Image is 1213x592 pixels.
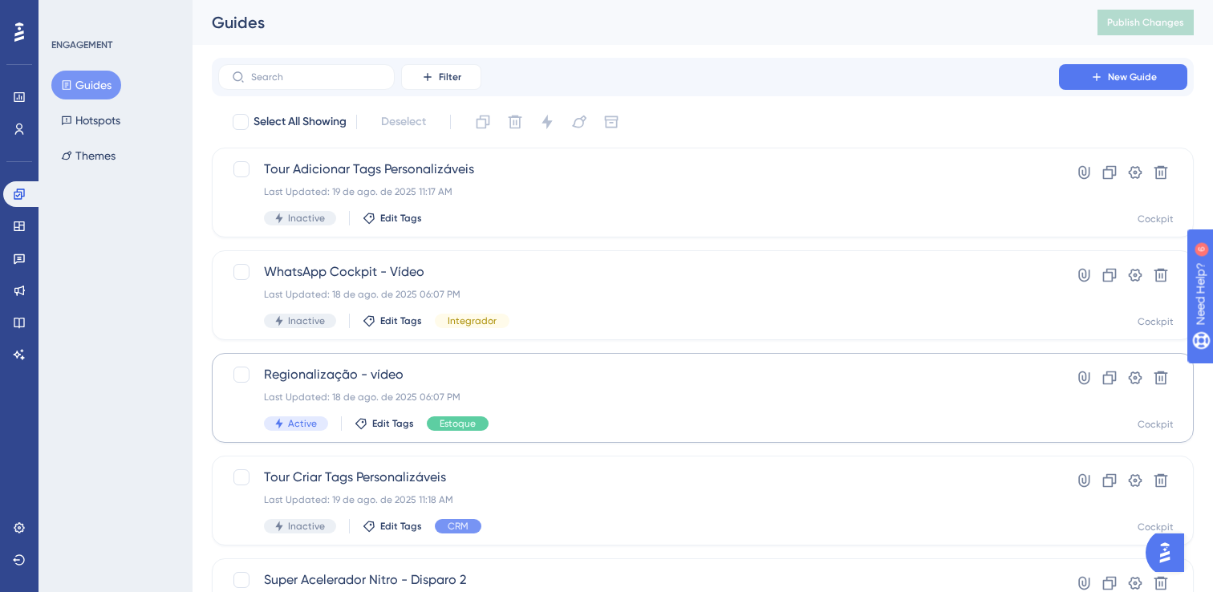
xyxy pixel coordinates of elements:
[264,570,1013,590] span: Super Acelerador Nitro - Disparo 2
[1138,315,1174,328] div: Cockpit
[448,520,469,533] span: CRM
[380,520,422,533] span: Edit Tags
[51,141,125,170] button: Themes
[1146,529,1194,577] iframe: UserGuiding AI Assistant Launcher
[372,417,414,430] span: Edit Tags
[51,71,121,99] button: Guides
[363,520,422,533] button: Edit Tags
[288,520,325,533] span: Inactive
[1138,521,1174,533] div: Cockpit
[51,39,112,51] div: ENGAGEMENT
[288,417,317,430] span: Active
[264,288,1013,301] div: Last Updated: 18 de ago. de 2025 06:07 PM
[380,314,422,327] span: Edit Tags
[264,262,1013,282] span: WhatsApp Cockpit - Vídeo
[264,365,1013,384] span: Regionalização - vídeo
[363,314,422,327] button: Edit Tags
[1138,418,1174,431] div: Cockpit
[367,107,440,136] button: Deselect
[440,417,476,430] span: Estoque
[264,391,1013,403] div: Last Updated: 18 de ago. de 2025 06:07 PM
[212,11,1057,34] div: Guides
[439,71,461,83] span: Filter
[264,493,1013,506] div: Last Updated: 19 de ago. de 2025 11:18 AM
[1097,10,1194,35] button: Publish Changes
[51,106,130,135] button: Hotspots
[1107,16,1184,29] span: Publish Changes
[1108,71,1157,83] span: New Guide
[363,212,422,225] button: Edit Tags
[112,8,116,21] div: 6
[251,71,381,83] input: Search
[448,314,497,327] span: Integrador
[264,468,1013,487] span: Tour Criar Tags Personalizáveis
[288,314,325,327] span: Inactive
[380,212,422,225] span: Edit Tags
[1138,213,1174,225] div: Cockpit
[254,112,347,132] span: Select All Showing
[355,417,414,430] button: Edit Tags
[288,212,325,225] span: Inactive
[1059,64,1187,90] button: New Guide
[381,112,426,132] span: Deselect
[38,4,100,23] span: Need Help?
[264,185,1013,198] div: Last Updated: 19 de ago. de 2025 11:17 AM
[264,160,1013,179] span: Tour Adicionar Tags Personalizáveis
[401,64,481,90] button: Filter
